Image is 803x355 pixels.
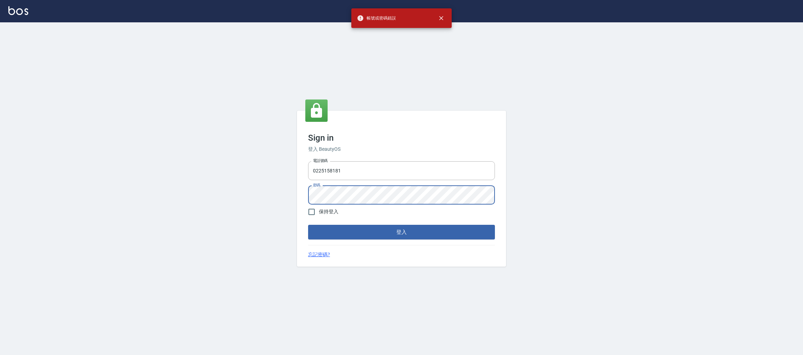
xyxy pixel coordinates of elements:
[313,183,320,188] label: 密碼
[308,146,495,153] h6: 登入 BeautyOS
[434,10,449,26] button: close
[319,208,338,215] span: 保持登入
[308,133,495,143] h3: Sign in
[8,6,28,15] img: Logo
[313,158,328,163] label: 電話號碼
[308,225,495,239] button: 登入
[357,15,396,22] span: 帳號或密碼錯誤
[308,251,330,258] a: 忘記密碼?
